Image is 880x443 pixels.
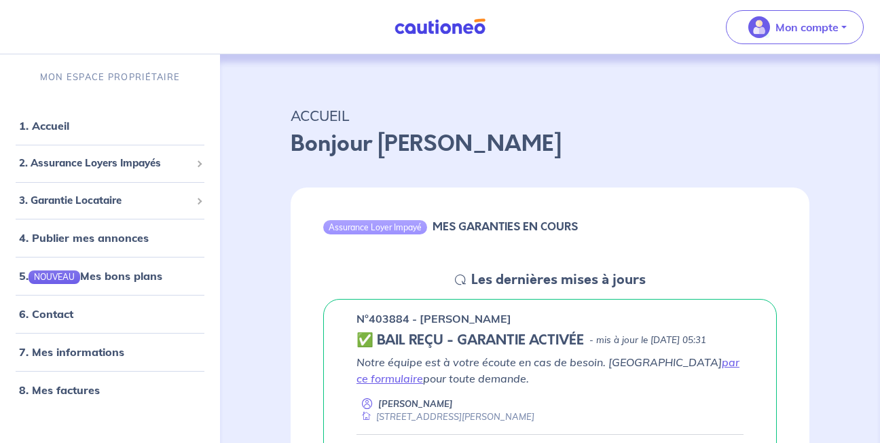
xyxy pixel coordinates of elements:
a: 5.NOUVEAUMes bons plans [19,269,162,283]
p: n°403884 - [PERSON_NAME] [356,311,511,327]
button: illu_account_valid_menu.svgMon compte [726,10,864,44]
a: 8. Mes factures [19,383,100,397]
div: 3. Garantie Locataire [5,188,215,214]
img: Cautioneo [389,18,491,35]
p: Mon compte [775,19,839,35]
h6: MES GARANTIES EN COURS [433,220,578,233]
p: Bonjour [PERSON_NAME] [291,128,809,160]
a: par ce formulaire [356,355,739,385]
h5: Les dernières mises à jours [471,272,646,288]
div: 6. Contact [5,300,215,327]
a: 7. Mes informations [19,345,124,359]
img: illu_account_valid_menu.svg [748,16,770,38]
p: ACCUEIL [291,103,809,128]
p: MON ESPACE PROPRIÉTAIRE [40,71,180,84]
span: 3. Garantie Locataire [19,193,191,209]
p: - mis à jour le [DATE] 05:31 [589,334,706,347]
div: 2. Assurance Loyers Impayés [5,150,215,177]
div: 4. Publier mes annonces [5,224,215,251]
a: 6. Contact [19,307,73,321]
div: 7. Mes informations [5,338,215,366]
div: 5.NOUVEAUMes bons plans [5,262,215,289]
div: state: CONTRACT-VALIDATED, Context: ,MAYBE-CERTIFICATE,,LESSOR-DOCUMENTS,IS-ODEALIM [356,332,744,349]
div: 1. Accueil [5,112,215,139]
span: 2. Assurance Loyers Impayés [19,156,191,171]
p: Notre équipe est à votre écoute en cas de besoin. [GEOGRAPHIC_DATA] pour toute demande. [356,354,744,387]
div: [STREET_ADDRESS][PERSON_NAME] [356,410,534,423]
h5: ✅ BAIL REÇU - GARANTIE ACTIVÉE [356,332,584,349]
p: [PERSON_NAME] [378,397,453,410]
a: 1. Accueil [19,119,69,132]
a: 4. Publier mes annonces [19,231,149,245]
div: 8. Mes factures [5,376,215,404]
div: Assurance Loyer Impayé [323,220,427,234]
